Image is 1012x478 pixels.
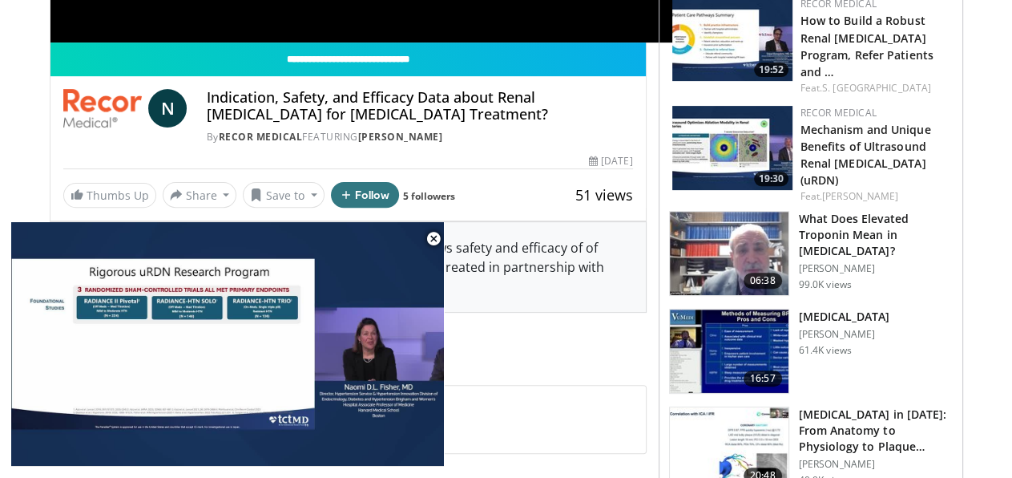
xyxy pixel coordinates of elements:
p: [PERSON_NAME] [799,262,953,275]
h3: [MEDICAL_DATA] in [DATE]: From Anatomy to Physiology to Plaque Burden and … [799,407,953,455]
button: Share [163,182,237,208]
button: Save to [243,182,325,208]
a: N [148,89,187,128]
span: 06:38 [744,273,782,289]
a: 16:57 [MEDICAL_DATA] [PERSON_NAME] 61.4K views [669,309,953,394]
a: [PERSON_NAME] [822,189,898,203]
a: [PERSON_NAME] [357,130,442,144]
a: Thumbs Up [63,183,156,208]
span: 16:57 [744,371,782,387]
p: [PERSON_NAME] [799,458,953,471]
a: Recor Medical [800,106,877,119]
h3: [MEDICAL_DATA] [799,309,890,325]
div: [DATE] [589,154,632,168]
h3: What Does Elevated Troponin Mean in [MEDICAL_DATA]? [799,211,953,259]
a: Mechanism and Unique Benefits of Ultrasound Renal [MEDICAL_DATA] (uRDN) [800,122,931,188]
a: How to Build a Robust Renal [MEDICAL_DATA] Program, Refer Patients and … [800,13,933,79]
span: 51 views [575,185,633,205]
a: Recor Medical [218,130,302,144]
a: 06:38 What Does Elevated Troponin Mean in [MEDICAL_DATA]? [PERSON_NAME] 99.0K views [669,211,953,296]
h4: Indication, Safety, and Efficacy Data about Renal [MEDICAL_DATA] for [MEDICAL_DATA] Treatment? [206,89,632,124]
div: Feat. [800,81,950,95]
img: a92b9a22-396b-4790-a2bb-5028b5f4e720.150x105_q85_crop-smart_upscale.jpg [670,310,788,393]
a: 5 followers [403,189,455,203]
p: 99.0K views [799,278,852,291]
p: [PERSON_NAME] [799,328,890,341]
a: S. [GEOGRAPHIC_DATA] [822,81,931,95]
img: aeeb1721-fe05-4f47-8cbf-41fa20b26116.150x105_q85_crop-smart_upscale.jpg [672,106,792,190]
img: Recor Medical [63,89,143,128]
div: Feat. [800,189,950,204]
span: 19:52 [754,63,788,77]
p: 61.4K views [799,344,852,357]
video-js: Video Player [11,222,444,467]
img: 98daf78a-1d22-4ebe-927e-10afe95ffd94.150x105_q85_crop-smart_upscale.jpg [670,212,788,295]
button: Follow [331,182,400,208]
a: 19:30 [672,106,792,190]
button: Close [417,222,450,256]
div: By FEATURING [206,130,632,144]
span: 19:30 [754,172,788,186]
